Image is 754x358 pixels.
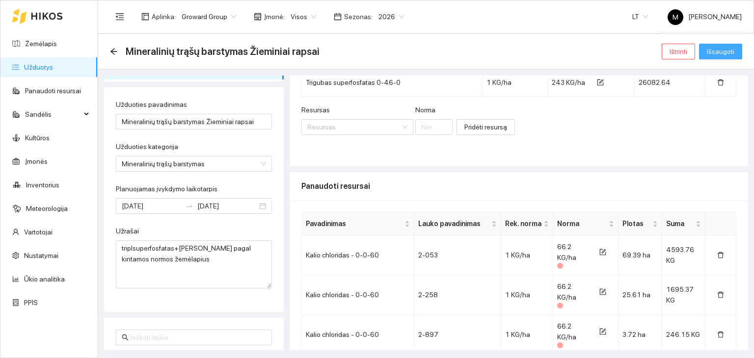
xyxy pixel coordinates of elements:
[501,212,553,235] th: this column's title is Rek. norma,this column is sortable
[717,331,724,339] span: delete
[26,205,68,212] a: Meteorologija
[589,75,612,90] button: form
[635,69,705,97] td: 26082.64
[717,252,724,259] span: delete
[557,243,576,261] span: 66.2 KG/ha
[264,11,285,22] span: Įmonė :
[186,202,193,210] span: swap-right
[116,184,217,194] label: Planuojamas įvykdymo laikotarpis
[152,11,176,22] span: Aplinka :
[557,218,607,229] span: Norma
[501,235,553,275] td: 1 KG/ha
[302,69,483,97] td: Trigubas superfosfatas 0-46-0
[122,334,129,341] span: search
[592,284,614,300] button: form
[415,119,453,135] input: Norma
[116,240,272,288] textarea: Užrašai
[619,275,662,315] td: 25.61 ha
[197,201,257,211] input: Pabaigos data
[599,288,606,296] span: form
[670,46,687,57] span: Ištrinti
[552,78,585,86] span: 243 KG/ha
[182,9,236,24] span: Groward Group
[662,212,706,235] th: this column's title is Suma,this column is sortable
[122,156,266,171] span: Mineralinių trąšų barstymas
[597,79,604,87] span: form
[122,201,182,211] input: Planuojamas įvykdymo laikotarpis
[131,332,266,343] input: Ieškoti lauko
[414,315,501,355] td: 2-897
[25,134,50,142] a: Kultūros
[662,44,695,59] button: Ištrinti
[25,87,81,95] a: Panaudoti resursai
[415,105,435,115] label: Norma
[115,12,124,21] span: menu-fold
[24,275,65,283] a: Ūkio analitika
[699,44,742,59] button: Išsaugoti
[116,142,178,152] label: Užduoties kategorija
[141,13,149,21] span: layout
[302,212,414,235] th: this column's title is Pavadinimas,this column is sortable
[25,157,48,165] a: Įmonės
[25,40,57,48] a: Žemėlapis
[24,252,58,259] a: Nustatymai
[717,79,724,87] span: delete
[301,105,330,115] label: Resursas
[302,315,414,355] td: Kalio chloridas - 0-0-60
[557,322,576,341] span: 66.2 KG/ha
[673,9,678,25] span: M
[306,218,403,229] span: Pavadinimas
[464,122,507,132] span: Pridėti resursą
[116,100,187,110] label: Užduoties pavadinimas
[632,9,648,24] span: LT
[110,7,130,26] button: menu-fold
[666,218,694,229] span: Suma
[619,315,662,355] td: 3.72 ha
[662,235,706,275] td: 4593.76 KG
[709,75,732,90] button: delete
[307,120,401,134] input: Resursas
[414,212,501,235] th: this column's title is Lauko pavadinimas,this column is sortable
[24,299,38,307] a: PPIS
[619,212,662,235] th: this column's title is Plotas,this column is sortable
[378,9,404,24] span: 2026
[254,13,262,21] span: shop
[334,13,342,21] span: calendar
[717,291,724,299] span: delete
[116,226,139,236] label: Užrašai
[26,181,59,189] a: Inventorius
[709,287,732,303] button: delete
[599,249,606,256] span: form
[553,212,619,235] th: this column's title is Norma,this column is sortable
[592,244,614,260] button: form
[186,202,193,210] span: to
[291,9,316,24] span: Visos
[116,114,272,129] input: Užduoties pavadinimas
[483,69,548,97] td: 1 KG/ha
[557,282,576,301] span: 66.2 KG/ha
[25,104,81,124] span: Sandėlis
[344,11,373,22] span: Sezonas :
[24,228,53,236] a: Vartotojai
[301,172,736,200] div: Panaudoti resursai
[501,315,553,355] td: 1 KG/ha
[622,218,650,229] span: Plotas
[302,235,414,275] td: Kalio chloridas - 0-0-60
[110,48,118,56] div: Atgal
[709,247,732,263] button: delete
[414,235,501,275] td: 2-053
[707,46,734,57] span: Išsaugoti
[126,44,320,59] span: Mineralinių trąšų barstymas Žieminiai rapsai
[592,324,614,339] button: form
[662,315,706,355] td: 246.15 KG
[709,327,732,342] button: delete
[505,218,541,229] span: Rek. norma
[501,275,553,315] td: 1 KG/ha
[619,235,662,275] td: 69.39 ha
[110,48,118,55] span: arrow-left
[457,119,515,135] button: Pridėti resursą
[24,63,53,71] a: Užduotys
[662,275,706,315] td: 1695.37 KG
[668,13,742,21] span: [PERSON_NAME]
[599,328,606,336] span: form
